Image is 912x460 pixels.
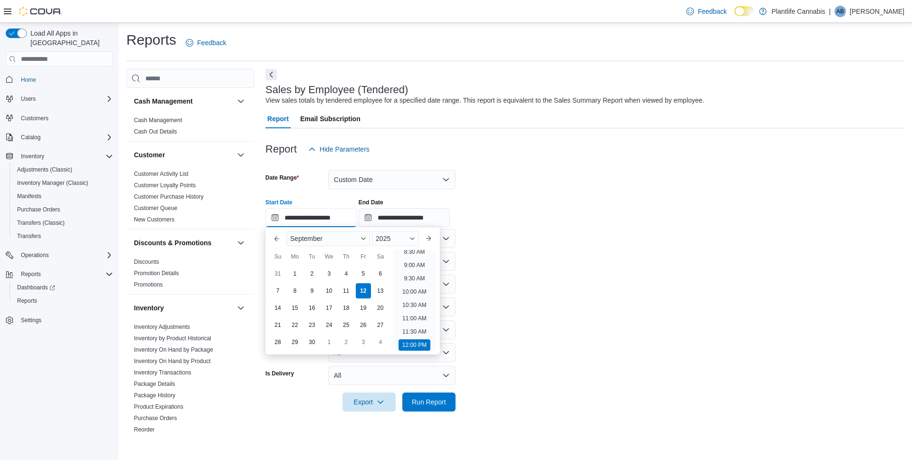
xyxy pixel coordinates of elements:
button: Hide Parameters [304,140,373,159]
div: Customer [126,168,254,229]
div: day-10 [322,283,337,298]
a: Feedback [182,33,230,52]
div: Th [339,249,354,264]
a: Inventory by Product Historical [134,335,211,342]
span: Customers [21,115,48,122]
span: Discounts [134,258,159,266]
span: Transfers (Classic) [17,219,65,227]
span: Package Details [134,380,175,388]
span: Inventory by Product Historical [134,335,211,342]
a: Inventory Transactions [134,369,191,376]
li: 10:30 AM [399,299,430,311]
span: Dashboards [17,284,55,291]
p: Plantlife Cannabis [771,6,825,17]
button: Open list of options [442,303,450,311]
button: Adjustments (Classic) [9,163,117,176]
a: Purchase Orders [134,415,177,422]
a: Dashboards [9,281,117,294]
span: Customers [17,112,113,124]
li: 11:00 AM [399,313,430,324]
a: Customers [17,113,52,124]
a: Purchase Orders [13,204,64,215]
button: Users [2,92,117,105]
span: Run Report [412,397,446,407]
label: Is Delivery [266,370,294,377]
div: day-3 [356,335,371,350]
span: Product Expirations [134,403,183,411]
a: New Customers [134,216,174,223]
div: Inventory [126,321,254,450]
div: We [322,249,337,264]
button: Manifests [9,190,117,203]
button: Run Report [402,393,456,412]
span: Purchase Orders [134,414,177,422]
button: Home [2,72,117,86]
span: Settings [21,316,41,324]
span: Reports [21,270,41,278]
div: day-20 [373,300,388,316]
button: Export [342,393,396,412]
div: Mo [287,249,303,264]
div: day-17 [322,300,337,316]
a: Reorder [134,426,154,433]
button: Operations [17,249,53,261]
span: Inventory Manager (Classic) [17,179,88,187]
a: Package Details [134,381,175,387]
a: Customer Loyalty Points [134,182,196,189]
button: Customers [2,111,117,125]
div: day-5 [356,266,371,281]
label: Date Range [266,174,299,182]
a: Adjustments (Classic) [13,164,76,175]
button: Catalog [2,131,117,144]
span: 2025 [376,235,390,242]
img: Cova [19,7,62,16]
li: 9:00 AM [400,259,428,271]
div: day-2 [304,266,320,281]
span: September [290,235,323,242]
div: day-16 [304,300,320,316]
div: day-29 [287,335,303,350]
div: day-19 [356,300,371,316]
a: Inventory On Hand by Package [134,346,213,353]
span: Inventory Manager (Classic) [13,177,113,189]
div: September, 2025 [269,265,389,351]
h3: Cash Management [134,96,193,106]
button: Customer [134,150,233,160]
a: Customer Activity List [134,171,189,177]
span: Settings [17,314,113,326]
a: Customer Purchase History [134,193,204,200]
span: Manifests [13,191,113,202]
div: day-2 [339,335,354,350]
button: Transfers (Classic) [9,216,117,230]
span: Customer Loyalty Points [134,182,196,189]
div: day-3 [322,266,337,281]
button: Inventory [2,150,117,163]
div: Button. Open the year selector. 2025 is currently selected. [372,231,419,246]
span: Operations [17,249,113,261]
label: End Date [359,199,383,206]
a: Promotion Details [134,270,179,277]
label: Start Date [266,199,293,206]
span: Report [267,109,289,128]
h3: Report [266,144,297,155]
span: Customer Queue [134,204,177,212]
span: Inventory Adjustments [134,323,190,331]
button: Inventory Manager (Classic) [9,176,117,190]
div: day-21 [270,317,285,333]
span: Adjustments (Classic) [17,166,72,173]
span: Transfers [17,232,41,240]
span: Home [21,76,36,84]
div: day-4 [339,266,354,281]
button: Settings [2,313,117,327]
a: Transfers [13,230,45,242]
button: Inventory [134,303,233,313]
div: Aaron Black [835,6,846,17]
span: Promotion Details [134,269,179,277]
div: day-7 [270,283,285,298]
span: Feedback [698,7,727,16]
button: Open list of options [442,258,450,265]
a: Manifests [13,191,45,202]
